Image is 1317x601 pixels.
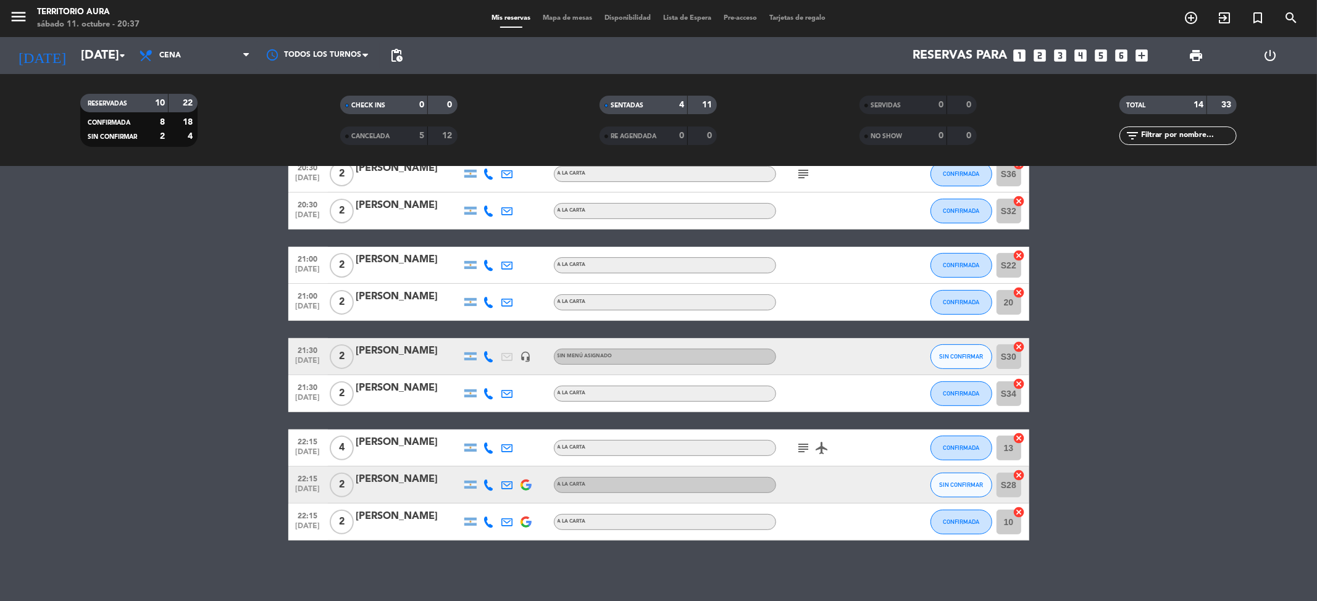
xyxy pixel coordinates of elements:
span: [DATE] [293,174,324,188]
div: [PERSON_NAME] [356,197,461,213]
span: A LA CARTA [558,262,586,267]
strong: 0 [939,101,943,109]
button: menu [9,7,28,30]
span: Mis reservas [485,15,537,22]
span: 21:00 [293,251,324,265]
strong: 12 [442,131,454,140]
i: cancel [1013,249,1026,262]
span: 2 [330,381,354,406]
i: subject [796,441,811,455]
div: LOG OUT [1233,37,1308,74]
span: NO SHOW [871,133,902,139]
span: RESERVADAS [88,101,127,107]
strong: 0 [967,131,974,140]
span: Lista de Espera [657,15,717,22]
span: 22:15 [293,471,324,485]
span: CONFIRMADA [943,207,979,214]
strong: 0 [447,101,454,109]
strong: 22 [183,99,195,107]
span: [DATE] [293,265,324,280]
span: [DATE] [293,522,324,536]
i: arrow_drop_down [115,48,130,63]
i: looks_3 [1053,48,1069,64]
i: cancel [1013,195,1026,207]
i: looks_one [1012,48,1028,64]
span: 2 [330,199,354,223]
span: Pre-acceso [717,15,763,22]
button: CONFIRMADA [930,253,992,278]
div: [PERSON_NAME] [356,434,461,450]
div: [PERSON_NAME] [356,289,461,305]
span: 21:30 [293,342,324,357]
span: Sin menú asignado [558,354,613,359]
i: airplanemode_active [815,441,830,455]
span: 20:30 [293,197,324,211]
strong: 18 [183,118,195,126]
img: google-logo.png [521,479,532,491]
button: CONFIRMADA [930,510,992,534]
span: CONFIRMADA [943,262,979,268]
strong: 10 [155,99,165,107]
span: 2 [330,510,354,534]
i: power_settings_new [1263,48,1278,63]
span: SIN CONFIRMAR [939,353,983,360]
strong: 4 [188,132,195,141]
div: [PERSON_NAME] [356,380,461,396]
strong: 8 [160,118,165,126]
span: 2 [330,344,354,369]
span: A LA CARTA [558,299,586,304]
span: Tarjetas de regalo [763,15,832,22]
button: SIN CONFIRMAR [930,473,992,497]
span: 4 [330,436,354,460]
strong: 11 [702,101,714,109]
span: TOTAL [1127,102,1146,109]
span: 22:15 [293,434,324,448]
span: CONFIRMADA [943,444,979,451]
span: RE AGENDADA [611,133,656,139]
span: CONFIRMADA [943,299,979,305]
span: 2 [330,253,354,278]
strong: 0 [707,131,714,140]
span: A LA CARTA [558,208,586,213]
button: CONFIRMADA [930,290,992,315]
i: menu [9,7,28,26]
img: google-logo.png [521,516,532,528]
span: 20:30 [293,160,324,174]
strong: 0 [967,101,974,109]
span: 21:30 [293,379,324,394]
strong: 0 [679,131,684,140]
div: [PERSON_NAME] [356,508,461,524]
span: [DATE] [293,357,324,371]
span: A LA CARTA [558,391,586,396]
span: print [1189,48,1203,63]
strong: 4 [679,101,684,109]
div: sábado 11. octubre - 20:37 [37,19,140,31]
i: subject [796,167,811,181]
strong: 0 [419,101,424,109]
span: CHECK INS [351,102,385,109]
i: cancel [1013,286,1026,299]
span: 2 [330,290,354,315]
span: Disponibilidad [598,15,657,22]
i: looks_5 [1093,48,1110,64]
i: looks_two [1032,48,1048,64]
span: SERVIDAS [871,102,901,109]
i: headset_mic [521,351,532,362]
span: A LA CARTA [558,171,586,176]
i: cancel [1013,506,1026,518]
span: [DATE] [293,448,324,462]
i: looks_6 [1114,48,1130,64]
button: CONFIRMADA [930,381,992,406]
span: Reservas para [913,48,1008,63]
i: add_circle_outline [1184,10,1198,25]
span: SIN CONFIRMAR [939,481,983,488]
span: Mapa de mesas [537,15,598,22]
i: filter_list [1126,128,1140,143]
span: [DATE] [293,302,324,317]
i: add_box [1134,48,1150,64]
span: 21:00 [293,288,324,302]
i: turned_in_not [1250,10,1265,25]
strong: 2 [160,132,165,141]
span: CANCELADA [351,133,390,139]
span: CONFIRMADA [88,120,130,126]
